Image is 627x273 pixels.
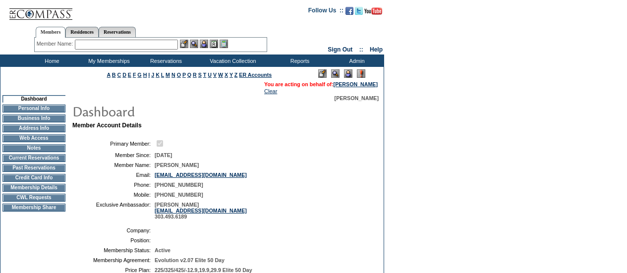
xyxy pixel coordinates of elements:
b: Member Account Details [72,122,142,129]
td: My Memberships [79,55,136,67]
img: Follow us on Twitter [355,7,363,15]
a: F [133,72,136,78]
td: Business Info [2,114,65,122]
a: M [166,72,170,78]
a: Become our fan on Facebook [345,10,353,16]
div: Member Name: [37,40,75,48]
span: [PERSON_NAME] [335,95,379,101]
td: Address Info [2,124,65,132]
a: Reservations [99,27,136,37]
a: W [218,72,223,78]
a: Residences [65,27,99,37]
td: Membership Details [2,184,65,192]
img: Subscribe to our YouTube Channel [364,7,382,15]
td: Admin [327,55,384,67]
span: 225/325/425/-12.9,19.9,29.9 Elite 50 Day [155,267,252,273]
a: K [156,72,160,78]
a: B [112,72,116,78]
td: Reservations [136,55,193,67]
span: [PHONE_NUMBER] [155,182,203,188]
a: L [161,72,164,78]
a: X [225,72,228,78]
a: [EMAIL_ADDRESS][DOMAIN_NAME] [155,172,247,178]
a: Subscribe to our YouTube Channel [364,10,382,16]
a: [PERSON_NAME] [334,81,378,87]
span: Evolution v2.07 Elite 50 Day [155,257,225,263]
span: :: [359,46,363,53]
a: A [107,72,111,78]
a: S [198,72,202,78]
a: C [117,72,121,78]
td: Position: [76,237,151,243]
a: V [213,72,217,78]
img: pgTtlDashboard.gif [72,101,270,121]
a: Help [370,46,383,53]
td: Primary Member: [76,139,151,148]
td: Vacation Collection [193,55,270,67]
a: H [143,72,147,78]
td: Member Since: [76,152,151,158]
a: D [122,72,126,78]
img: Log Concern/Member Elevation [357,69,365,78]
td: Past Reservations [2,164,65,172]
a: T [203,72,207,78]
a: U [208,72,212,78]
td: Price Plan: [76,267,151,273]
img: b_edit.gif [180,40,188,48]
td: Current Reservations [2,154,65,162]
td: Personal Info [2,105,65,112]
a: E [128,72,131,78]
td: Exclusive Ambassador: [76,202,151,219]
img: b_calculator.gif [220,40,228,48]
td: Reports [270,55,327,67]
td: Email: [76,172,151,178]
span: [PHONE_NUMBER] [155,192,203,198]
a: Members [36,27,66,38]
a: O [177,72,181,78]
td: Dashboard [2,95,65,103]
td: Phone: [76,182,151,188]
a: G [137,72,141,78]
img: Edit Mode [318,69,327,78]
span: [DATE] [155,152,172,158]
td: Membership Status: [76,247,151,253]
img: Reservations [210,40,218,48]
span: [PERSON_NAME] [155,162,199,168]
a: Clear [264,88,277,94]
a: J [151,72,154,78]
td: Mobile: [76,192,151,198]
a: I [148,72,150,78]
td: Company: [76,227,151,233]
td: Follow Us :: [308,6,343,18]
span: You are acting on behalf of: [264,81,378,87]
td: Web Access [2,134,65,142]
span: [PERSON_NAME] 303.493.6189 [155,202,247,219]
a: Sign Out [328,46,352,53]
img: View Mode [331,69,340,78]
td: Membership Share [2,204,65,212]
a: [EMAIL_ADDRESS][DOMAIN_NAME] [155,208,247,214]
td: CWL Requests [2,194,65,202]
a: R [193,72,197,78]
a: N [171,72,175,78]
a: Z [234,72,238,78]
td: Home [22,55,79,67]
a: ER Accounts [239,72,272,78]
td: Member Name: [76,162,151,168]
td: Notes [2,144,65,152]
img: View [190,40,198,48]
img: Impersonate [200,40,208,48]
a: Follow us on Twitter [355,10,363,16]
a: P [182,72,186,78]
td: Credit Card Info [2,174,65,182]
span: Active [155,247,171,253]
a: Y [229,72,233,78]
img: Impersonate [344,69,352,78]
img: Become our fan on Facebook [345,7,353,15]
td: Membership Agreement: [76,257,151,263]
a: Q [187,72,191,78]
